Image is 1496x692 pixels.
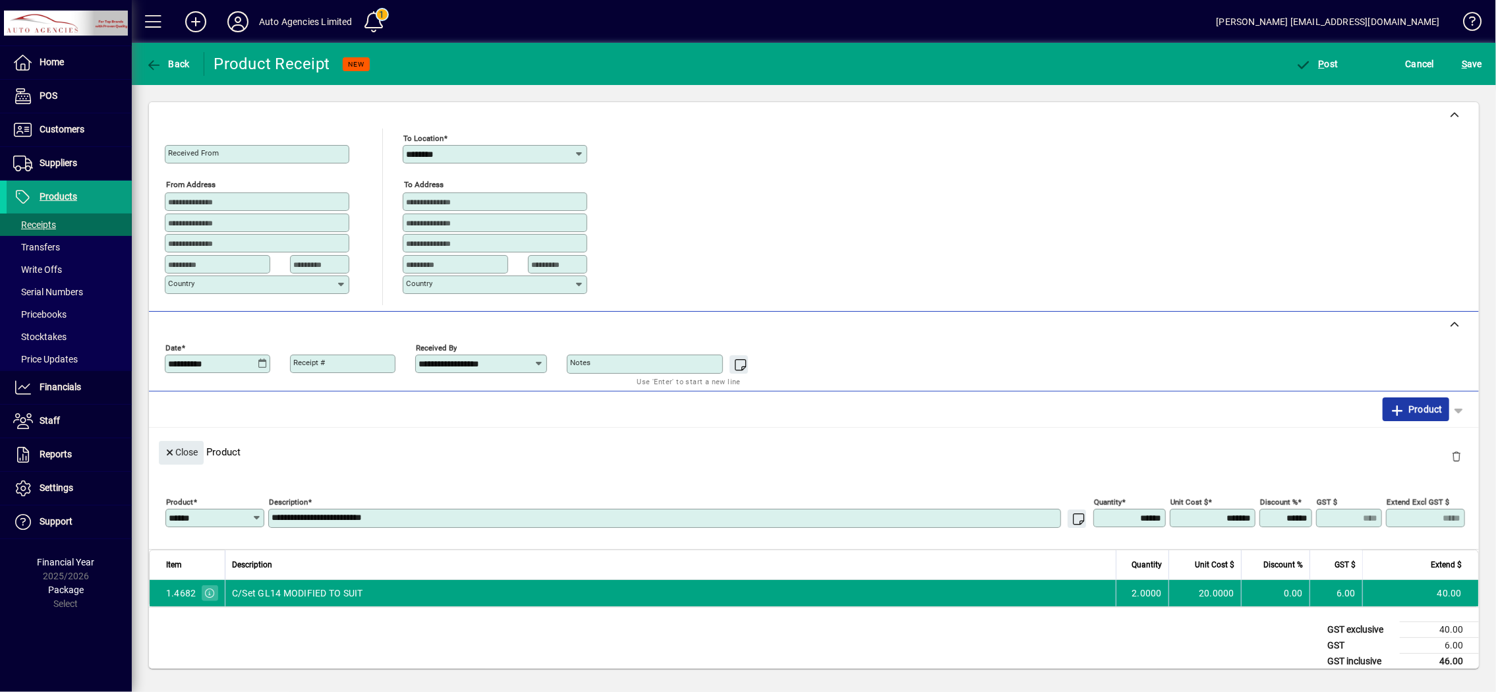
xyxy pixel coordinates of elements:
[40,516,72,527] span: Support
[166,587,196,600] div: 1.4682
[1383,397,1449,421] button: Product
[40,57,64,67] span: Home
[1263,558,1303,572] span: Discount %
[1260,497,1298,506] mat-label: Discount %
[1362,580,1478,606] td: 40.00
[7,472,132,505] a: Settings
[1292,52,1342,76] button: Post
[232,558,272,572] span: Description
[38,557,95,567] span: Financial Year
[7,405,132,438] a: Staff
[40,449,72,459] span: Reports
[1441,450,1472,462] app-page-header-button: Delete
[13,219,56,230] span: Receipts
[1400,653,1479,670] td: 46.00
[637,374,741,389] mat-hint: Use 'Enter' to start a new line
[40,191,77,202] span: Products
[40,124,84,134] span: Customers
[1335,558,1356,572] span: GST $
[403,134,444,143] mat-label: To location
[1296,59,1338,69] span: ost
[13,242,60,252] span: Transfers
[1195,558,1234,572] span: Unit Cost $
[40,415,60,426] span: Staff
[166,497,193,506] mat-label: Product
[214,53,330,74] div: Product Receipt
[1321,621,1400,637] td: GST exclusive
[7,236,132,258] a: Transfers
[175,10,217,34] button: Add
[164,442,198,463] span: Close
[7,326,132,348] a: Stocktakes
[40,158,77,168] span: Suppliers
[1199,587,1234,600] span: 20.0000
[48,585,84,595] span: Package
[1217,11,1440,32] div: [PERSON_NAME] [EMAIL_ADDRESS][DOMAIN_NAME]
[348,60,364,69] span: NEW
[1400,637,1479,653] td: 6.00
[269,497,308,506] mat-label: Description
[40,90,57,101] span: POS
[7,303,132,326] a: Pricebooks
[1431,558,1462,572] span: Extend $
[149,428,1479,476] div: Product
[1387,497,1449,506] mat-label: Extend excl GST $
[40,482,73,493] span: Settings
[7,371,132,404] a: Financials
[1321,653,1400,670] td: GST inclusive
[416,343,457,352] mat-label: Received by
[165,343,181,352] mat-label: Date
[13,309,67,320] span: Pricebooks
[166,558,182,572] span: Item
[1132,558,1162,572] span: Quantity
[1462,59,1467,69] span: S
[1241,580,1309,606] td: 0.00
[159,441,204,465] button: Close
[406,279,432,288] mat-label: Country
[1170,497,1208,506] mat-label: Unit Cost $
[570,358,590,367] mat-label: Notes
[1462,53,1482,74] span: ave
[7,80,132,113] a: POS
[217,10,259,34] button: Profile
[1321,637,1400,653] td: GST
[1094,497,1122,506] mat-label: Quantity
[7,348,132,370] a: Price Updates
[1402,52,1438,76] button: Cancel
[1319,59,1325,69] span: P
[1309,580,1362,606] td: 6.00
[1458,52,1485,76] button: Save
[168,148,219,158] mat-label: Received From
[225,580,1116,606] td: C/Set GL14 MODIFIED TO SUIT
[142,52,193,76] button: Back
[7,113,132,146] a: Customers
[259,11,353,32] div: Auto Agencies Limited
[132,52,204,76] app-page-header-button: Back
[1441,441,1472,473] button: Delete
[7,147,132,180] a: Suppliers
[7,438,132,471] a: Reports
[156,446,207,457] app-page-header-button: Close
[1116,580,1168,606] td: 2.0000
[7,281,132,303] a: Serial Numbers
[1406,53,1435,74] span: Cancel
[13,354,78,364] span: Price Updates
[146,59,190,69] span: Back
[13,332,67,342] span: Stocktakes
[13,264,62,275] span: Write Offs
[1400,621,1479,637] td: 40.00
[7,214,132,236] a: Receipts
[1317,497,1337,506] mat-label: GST $
[1389,399,1443,420] span: Product
[40,382,81,392] span: Financials
[1453,3,1480,45] a: Knowledge Base
[168,279,194,288] mat-label: Country
[7,46,132,79] a: Home
[13,287,83,297] span: Serial Numbers
[7,505,132,538] a: Support
[293,358,325,367] mat-label: Receipt #
[7,258,132,281] a: Write Offs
